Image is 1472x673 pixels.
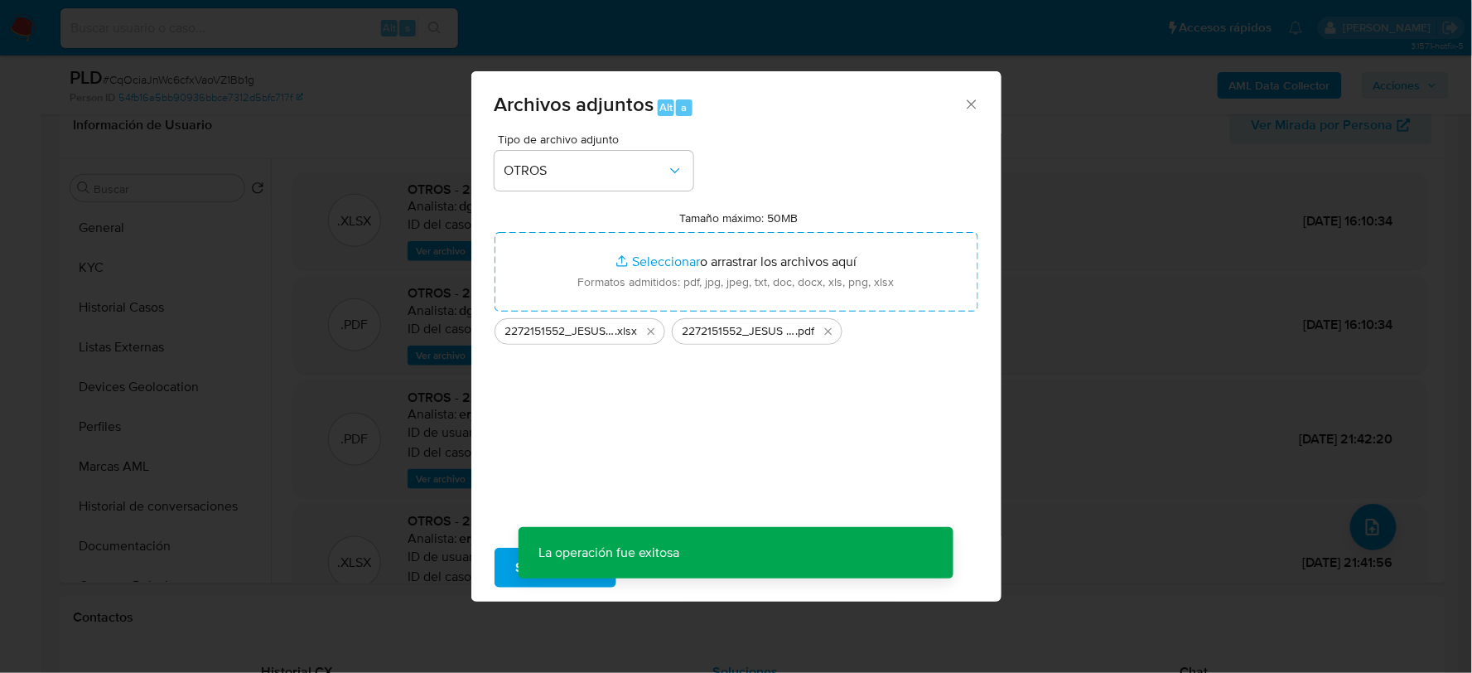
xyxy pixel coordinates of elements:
ul: Archivos seleccionados [495,312,978,345]
span: Alt [659,99,673,115]
span: a [682,99,688,115]
button: Cerrar [963,96,978,111]
span: Subir archivo [516,550,595,586]
span: Tipo de archivo adjunto [499,133,697,145]
button: Subir archivo [495,548,616,588]
button: Eliminar 2272151552_JESUS LOPEZ_AGO2025.pdf [818,322,838,341]
span: Archivos adjuntos [495,90,654,119]
p: La operación fue exitosa [519,527,699,579]
button: OTROS [495,151,693,191]
button: Eliminar 2272151552_JESUS LOPEZ_AGO2025.xlsx [641,322,661,341]
span: .xlsx [615,323,638,340]
span: Cancelar [644,550,698,586]
span: OTROS [504,162,667,179]
span: .pdf [796,323,815,340]
label: Tamaño máximo: 50MB [679,211,798,225]
span: 2272151552_JESUS LOPEZ_AGO2025 [683,323,796,340]
span: 2272151552_JESUS LOPEZ_AGO2025 [505,323,615,340]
